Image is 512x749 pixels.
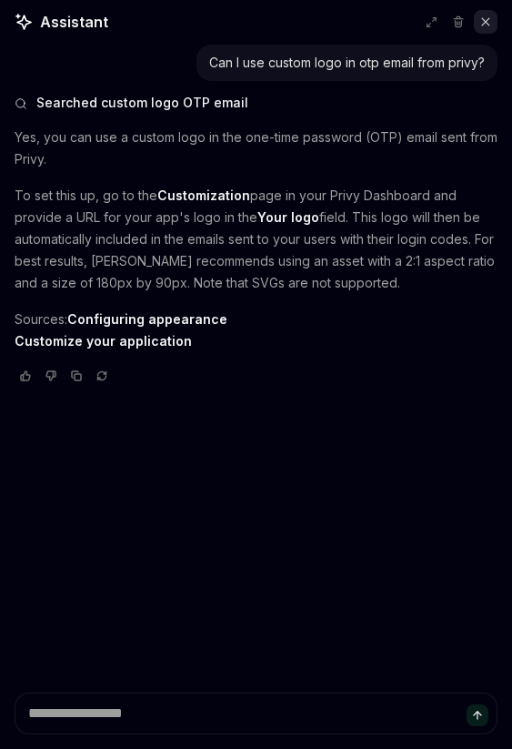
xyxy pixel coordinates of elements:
[157,187,250,203] strong: Customization
[15,309,497,352] p: Sources:
[36,94,248,112] span: Searched custom logo OTP email
[40,11,108,33] span: Assistant
[67,311,227,328] a: Configuring appearance
[257,209,319,225] strong: Your logo
[209,54,485,72] div: Can I use custom logo in otp email from privy?
[467,704,488,726] button: Send message
[15,94,497,112] button: Searched custom logo OTP email
[15,127,497,170] p: Yes, you can use a custom logo in the one-time password (OTP) email sent from Privy.
[15,333,192,349] a: Customize your application
[15,185,497,294] p: To set this up, go to the page in your Privy Dashboard and provide a URL for your app's logo in t...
